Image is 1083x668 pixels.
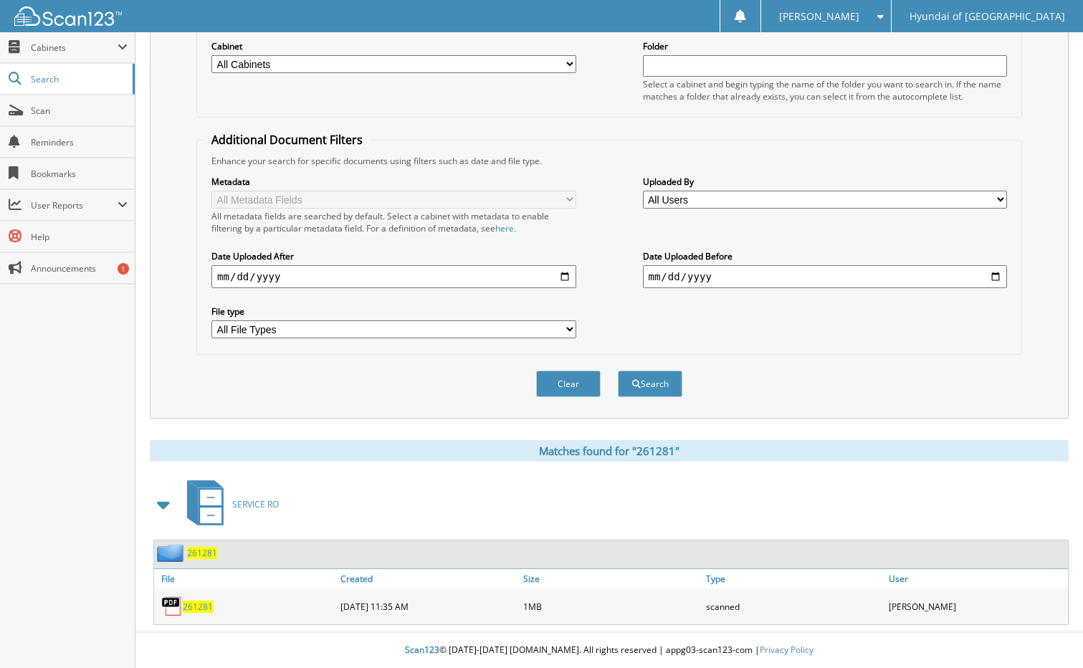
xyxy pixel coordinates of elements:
[885,592,1068,621] div: [PERSON_NAME]
[118,263,129,275] div: 1
[187,547,217,559] a: 261281
[885,569,1068,588] a: User
[211,265,576,288] input: start
[520,592,702,621] div: 1MB
[31,168,128,180] span: Bookmarks
[178,476,279,533] a: SERVICE RO
[31,199,118,211] span: User Reports
[643,40,1007,52] label: Folder
[161,596,183,617] img: PDF.png
[204,132,370,148] legend: Additional Document Filters
[150,440,1069,462] div: Matches found for "261281"
[157,544,187,562] img: folder2.png
[211,250,576,262] label: Date Uploaded After
[211,210,576,234] div: All metadata fields are searched by default. Select a cabinet with metadata to enable filtering b...
[495,222,514,234] a: here
[643,265,1007,288] input: end
[643,176,1007,188] label: Uploaded By
[337,592,520,621] div: [DATE] 11:35 AM
[702,569,885,588] a: Type
[31,136,128,148] span: Reminders
[643,250,1007,262] label: Date Uploaded Before
[31,231,128,243] span: Help
[211,305,576,318] label: File type
[618,371,682,397] button: Search
[520,569,702,588] a: Size
[643,78,1007,102] div: Select a cabinet and begin typing the name of the folder you want to search in. If the name match...
[779,12,859,21] span: [PERSON_NAME]
[910,12,1065,21] span: Hyundai of [GEOGRAPHIC_DATA]
[536,371,601,397] button: Clear
[702,592,885,621] div: scanned
[760,644,814,656] a: Privacy Policy
[31,262,128,275] span: Announcements
[14,6,122,26] img: scan123-logo-white.svg
[405,644,439,656] span: Scan123
[211,176,576,188] label: Metadata
[154,569,337,588] a: File
[31,73,125,85] span: Search
[135,633,1083,668] div: © [DATE]-[DATE] [DOMAIN_NAME]. All rights reserved | appg03-scan123-com |
[337,569,520,588] a: Created
[232,498,279,510] span: SERVICE RO
[31,42,118,54] span: Cabinets
[31,105,128,117] span: Scan
[183,601,213,613] a: 261281
[204,155,1014,167] div: Enhance your search for specific documents using filters such as date and file type.
[211,40,576,52] label: Cabinet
